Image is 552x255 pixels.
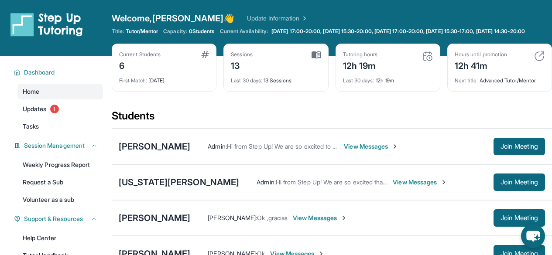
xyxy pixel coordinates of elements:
img: card [422,51,433,61]
span: First Match : [119,77,147,84]
a: Volunteer as a sub [17,192,103,207]
span: View Messages [393,178,447,187]
div: [PERSON_NAME] [119,212,190,224]
div: [PERSON_NAME] [119,140,190,153]
div: 12h 19m [343,72,433,84]
span: Welcome, [PERSON_NAME] 👋 [112,12,235,24]
div: Advanced Tutor/Mentor [455,72,545,84]
span: 1 [50,105,59,113]
img: card [534,51,545,61]
img: Chevron-Right [391,143,398,150]
div: 13 [231,58,253,72]
span: Join Meeting [501,144,538,149]
div: Current Students [119,51,161,58]
a: Update Information [247,14,308,23]
img: Chevron-Right [340,214,347,221]
a: Tasks [17,119,103,134]
span: Last 30 days : [231,77,262,84]
span: Session Management [24,141,85,150]
img: Chevron-Right [440,179,447,186]
span: Tutor/Mentor [126,28,158,35]
span: View Messages [344,142,398,151]
span: Dashboard [24,68,55,77]
span: 0 Students [189,28,215,35]
button: Dashboard [21,68,98,77]
span: Join Meeting [501,180,538,185]
span: Admin : [257,178,275,186]
div: Students [112,109,552,128]
div: Hours until promotion [455,51,507,58]
span: [PERSON_NAME] : [208,214,257,221]
span: Tasks [23,122,39,131]
a: Updates1 [17,101,103,117]
span: View Messages [293,214,347,222]
span: Title: [112,28,124,35]
div: Sessions [231,51,253,58]
span: Support & Resources [24,214,83,223]
a: Help Center [17,230,103,246]
span: Next title : [455,77,478,84]
div: 13 Sessions [231,72,321,84]
span: Current Availability: [220,28,268,35]
span: Admin : [208,143,226,150]
img: card [312,51,321,59]
a: Home [17,84,103,99]
button: Join Meeting [494,138,545,155]
img: card [201,51,209,58]
div: 12h 41m [455,58,507,72]
span: Last 30 days : [343,77,374,84]
span: [DATE] 17:00-20:00, [DATE] 15:30-20:00, [DATE] 17:00-20:00, [DATE] 15:30-17:00, [DATE] 14:30-20:00 [271,28,525,35]
span: Ok ,gracias [257,214,288,221]
button: chat-button [521,224,545,248]
button: Session Management [21,141,98,150]
img: Chevron Right [299,14,308,23]
div: [US_STATE][PERSON_NAME] [119,176,239,188]
div: [DATE] [119,72,209,84]
a: Weekly Progress Report [17,157,103,173]
span: Capacity: [163,28,187,35]
div: Tutoring hours [343,51,378,58]
span: Home [23,87,39,96]
img: logo [10,12,83,37]
div: 12h 19m [343,58,378,72]
span: Join Meeting [501,215,538,221]
button: Join Meeting [494,209,545,227]
button: Support & Resources [21,214,98,223]
a: Request a Sub [17,174,103,190]
a: [DATE] 17:00-20:00, [DATE] 15:30-20:00, [DATE] 17:00-20:00, [DATE] 15:30-17:00, [DATE] 14:30-20:00 [270,28,527,35]
span: Updates [23,105,47,113]
div: 6 [119,58,161,72]
button: Join Meeting [494,173,545,191]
